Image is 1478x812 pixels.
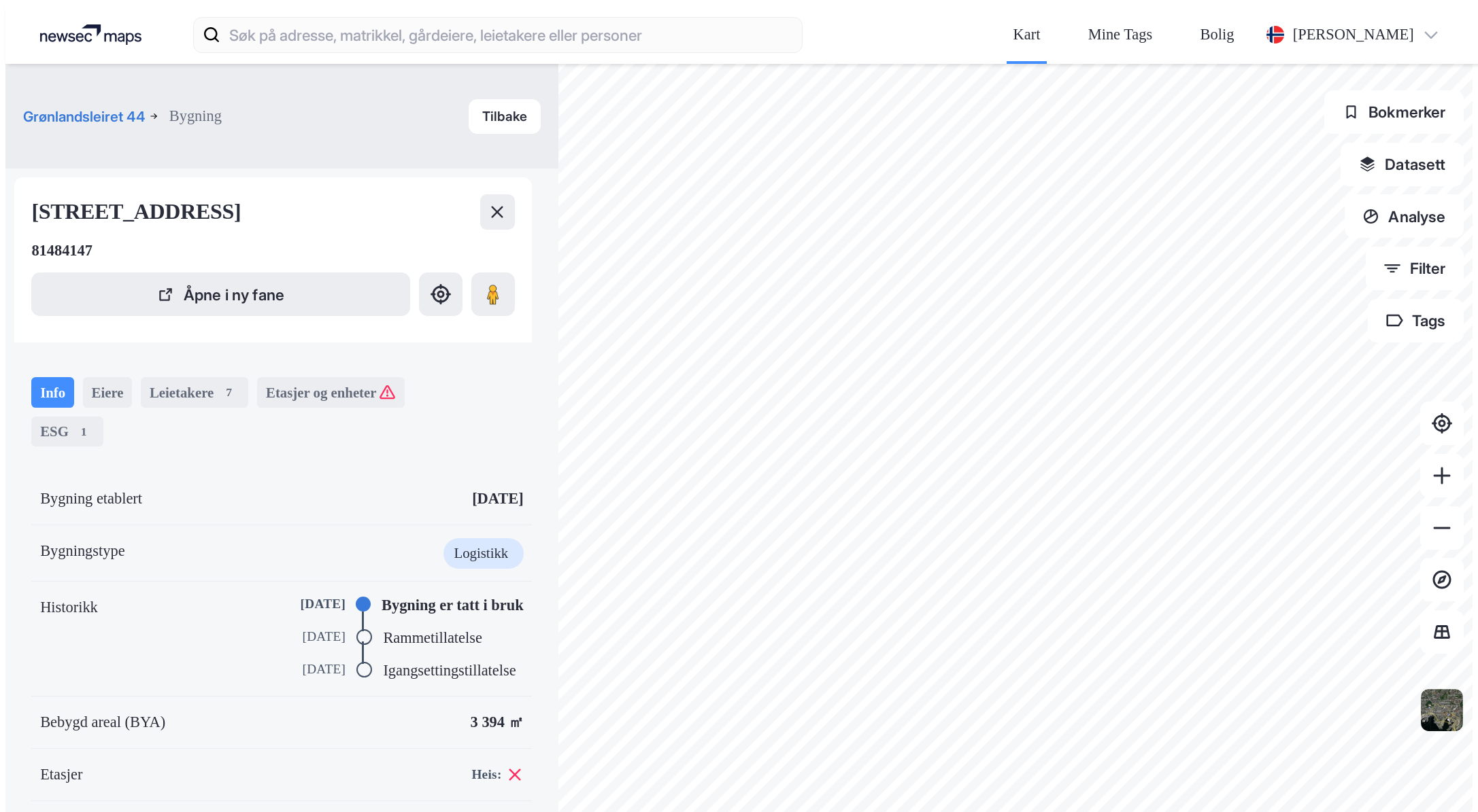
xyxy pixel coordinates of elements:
button: Tags [1368,299,1464,342]
img: logo.a4113a55bc3d86da70a041830d287a7e.svg [40,24,141,45]
div: [DATE] [472,486,523,512]
div: 7 [218,381,240,403]
div: Etasjer og enheter [266,383,396,402]
input: Søk på adresse, matrikkel, gårdeiere, leietakere eller personer [220,13,803,56]
iframe: Chat Widget [1410,747,1478,812]
div: Mine Tags [1088,22,1152,48]
div: [DATE] [258,660,346,679]
div: 1 [73,421,95,442]
div: Eiere [83,377,133,408]
button: Filter [1366,247,1464,290]
div: Bygning er tatt i bruk [382,593,524,618]
div: Etasjer [40,762,82,788]
img: 9k= [1419,687,1465,733]
div: Bebygd areal (BYA) [40,709,165,735]
button: Bokmerker [1324,90,1464,134]
div: Kart [1013,22,1041,48]
button: Tilbake [469,99,541,134]
div: [PERSON_NAME] [1293,22,1414,48]
div: [STREET_ADDRESS] [31,194,245,229]
div: Historikk [40,595,98,620]
div: Igangsettingstillatelse [383,658,516,684]
div: Bygning [169,103,222,129]
div: Bygning etablert [40,486,142,512]
div: [DATE] [258,627,346,646]
button: Datasett [1341,143,1464,186]
button: Åpne i ny fane [31,272,410,316]
div: Info [31,377,74,408]
div: Bygningstype [40,538,124,564]
div: 3 394 ㎡ [471,709,524,735]
div: Heis: [471,766,501,783]
div: Leietakere [141,377,248,408]
button: Analyse [1345,194,1464,238]
div: 81484147 [31,238,93,264]
div: Bolig [1200,22,1235,48]
button: Grønlandsleiret 44 [23,106,150,127]
div: [DATE] [258,595,346,614]
div: Rammetillatelse [383,625,482,651]
div: Kontrollprogram for chat [1410,747,1478,812]
div: ESG [31,417,103,447]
